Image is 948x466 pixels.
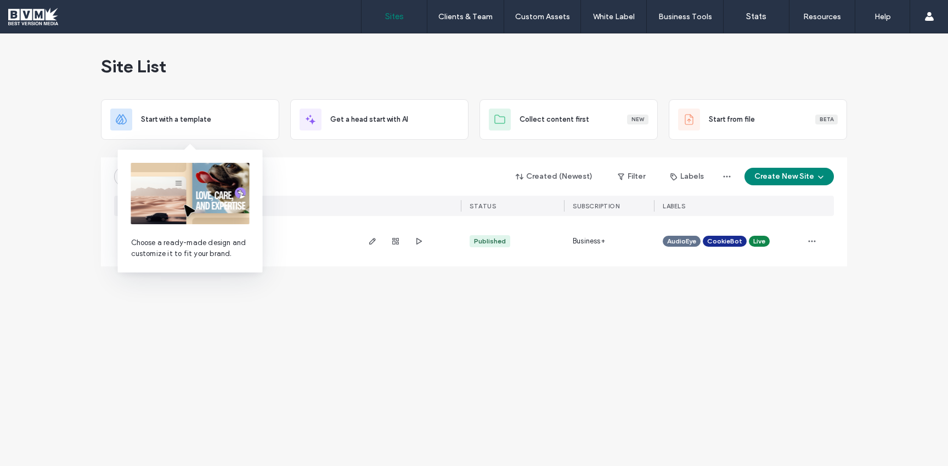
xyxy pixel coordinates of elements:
[101,99,279,140] div: Start with a template
[744,168,834,185] button: Create New Site
[385,12,404,21] label: Sites
[506,168,602,185] button: Created (Newest)
[141,114,211,125] span: Start with a template
[661,168,714,185] button: Labels
[607,168,656,185] button: Filter
[520,114,589,125] span: Collect content first
[470,202,496,210] span: STATUS
[593,12,635,21] label: White Label
[131,163,250,224] img: from-template.png
[479,99,658,140] div: Collect content firstNew
[667,236,696,246] span: AudioEye
[438,12,493,21] label: Clients & Team
[330,114,408,125] span: Get a head start with AI
[815,115,838,124] div: Beta
[515,12,570,21] label: Custom Assets
[101,55,166,77] span: Site List
[669,99,847,140] div: Start from fileBeta
[753,236,765,246] span: Live
[901,417,940,458] iframe: Chat
[874,12,891,21] label: Help
[573,236,605,247] span: Business+
[803,12,841,21] label: Resources
[627,115,648,124] div: New
[707,236,742,246] span: CookieBot
[474,236,506,246] div: Published
[658,12,712,21] label: Business Tools
[746,12,766,21] label: Stats
[709,114,755,125] span: Start from file
[290,99,469,140] div: Get a head start with AI
[663,202,685,210] span: LABELS
[131,237,250,259] span: Choose a ready-made design and customize it to fit your brand.
[573,202,619,210] span: SUBSCRIPTION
